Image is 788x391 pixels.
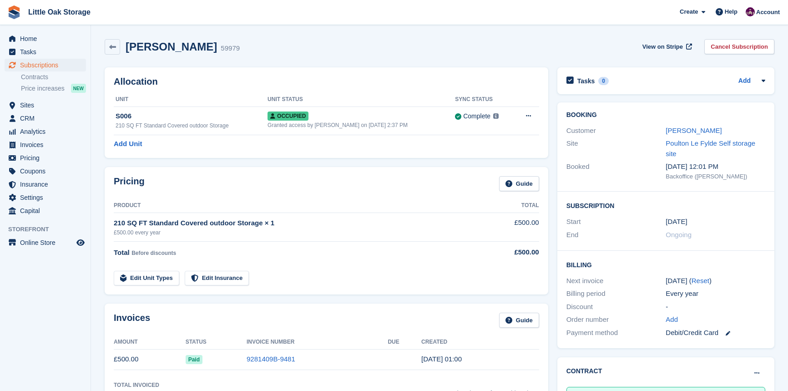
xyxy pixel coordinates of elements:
a: menu [5,46,86,58]
th: Status [186,335,247,350]
a: menu [5,125,86,138]
span: Ongoing [666,231,692,239]
span: Pricing [20,152,75,164]
img: stora-icon-8386f47178a22dfd0bd8f6a31ec36ba5ce8667c1dd55bd0f319d3a0aa187defe.svg [7,5,21,19]
div: 0 [598,77,609,85]
th: Amount [114,335,186,350]
a: Price increases NEW [21,83,86,93]
a: menu [5,165,86,178]
a: menu [5,236,86,249]
div: Every year [666,289,765,299]
td: £500.00 [114,349,186,370]
a: menu [5,138,86,151]
a: menu [5,59,86,71]
div: - [666,302,765,312]
h2: Allocation [114,76,539,87]
th: Due [388,335,421,350]
div: Billing period [566,289,666,299]
a: menu [5,204,86,217]
span: Price increases [21,84,65,93]
span: Occupied [268,112,308,121]
div: Debit/Credit Card [666,328,765,338]
span: Paid [186,355,202,364]
h2: Invoices [114,313,150,328]
div: £500.00 [482,247,539,258]
a: Contracts [21,73,86,81]
td: £500.00 [482,213,539,241]
a: Edit Insurance [185,271,249,286]
a: Guide [499,313,539,328]
span: Capital [20,204,75,217]
h2: Contract [566,366,602,376]
h2: Booking [566,112,765,119]
a: View on Stripe [639,39,694,54]
a: menu [5,99,86,112]
div: 210 SQ FT Standard Covered outdoor Storage [116,122,268,130]
a: [PERSON_NAME] [666,127,722,134]
div: End [566,230,666,240]
div: Payment method [566,328,666,338]
h2: Tasks [577,77,595,85]
h2: Billing [566,260,765,269]
div: Start [566,217,666,227]
th: Invoice Number [247,335,388,350]
span: Settings [20,191,75,204]
span: Storefront [8,225,91,234]
a: 9281409B-9481 [247,355,295,363]
div: Booked [566,162,666,181]
th: Unit [114,92,268,107]
th: Product [114,198,482,213]
div: S006 [116,111,268,122]
div: Backoffice ([PERSON_NAME]) [666,172,765,181]
div: Granted access by [PERSON_NAME] on [DATE] 2:37 PM [268,121,455,129]
a: menu [5,191,86,204]
h2: Subscription [566,201,765,210]
span: Insurance [20,178,75,191]
span: CRM [20,112,75,125]
div: Customer [566,126,666,136]
a: menu [5,112,86,125]
span: Online Store [20,236,75,249]
span: Analytics [20,125,75,138]
span: View on Stripe [642,42,683,51]
span: Create [680,7,698,16]
span: Tasks [20,46,75,58]
a: Add [738,76,751,86]
span: Home [20,32,75,45]
div: Total Invoiced [114,381,159,389]
a: Guide [499,176,539,191]
span: Invoices [20,138,75,151]
th: Unit Status [268,92,455,107]
div: Discount [566,302,666,312]
a: Preview store [75,237,86,248]
a: Add Unit [114,139,142,149]
div: 210 SQ FT Standard Covered outdoor Storage × 1 [114,218,482,229]
h2: Pricing [114,176,145,191]
span: Sites [20,99,75,112]
span: Help [725,7,737,16]
span: Coupons [20,165,75,178]
a: Poulton Le Fylde Self storage site [666,139,755,157]
a: Edit Unit Types [114,271,179,286]
div: Site [566,138,666,159]
th: Total [482,198,539,213]
span: Account [756,8,780,17]
div: £500.00 every year [114,229,482,237]
h2: [PERSON_NAME] [126,41,217,53]
div: NEW [71,84,86,93]
a: Little Oak Storage [25,5,94,20]
div: Complete [463,112,490,121]
a: menu [5,32,86,45]
a: menu [5,152,86,164]
img: icon-info-grey-7440780725fd019a000dd9b08b2336e03edf1995a4989e88bcd33f0948082b44.svg [493,113,499,119]
time: 2024-11-11 01:00:48 UTC [421,355,462,363]
div: 59979 [221,43,240,54]
th: Sync Status [455,92,513,107]
div: [DATE] ( ) [666,276,765,286]
img: Morgen Aujla [746,7,755,16]
div: Order number [566,315,666,325]
span: Total [114,249,130,256]
th: Created [421,335,539,350]
a: Add [666,315,678,325]
span: Before discounts [131,250,176,256]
